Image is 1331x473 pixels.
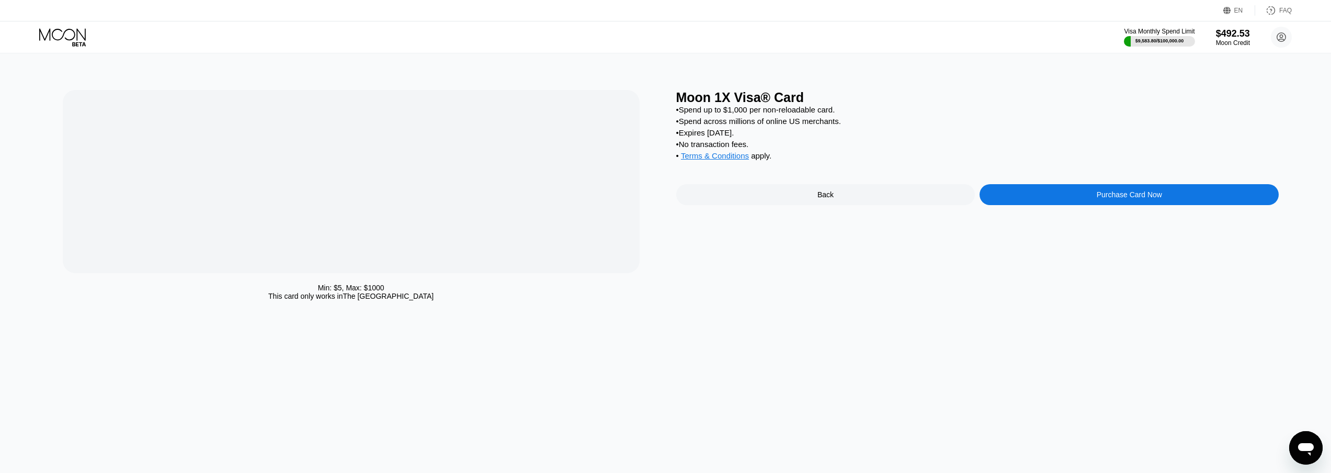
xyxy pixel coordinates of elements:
[1255,5,1292,16] div: FAQ
[1124,28,1195,35] div: Visa Monthly Spend Limit
[1223,5,1255,16] div: EN
[676,151,1279,163] div: • apply .
[1216,39,1250,47] div: Moon Credit
[1289,431,1323,465] iframe: Кнопка запуска окна обмена сообщениями
[1279,7,1292,14] div: FAQ
[268,292,434,300] div: This card only works in The [GEOGRAPHIC_DATA]
[817,190,834,199] div: Back
[681,151,749,160] span: Terms & Conditions
[676,105,1279,114] div: • Spend up to $1,000 per non-reloadable card.
[318,284,384,292] div: Min: $ 5 , Max: $ 1000
[681,151,749,163] div: Terms & Conditions
[1097,190,1162,199] div: Purchase Card Now
[980,184,1279,205] div: Purchase Card Now
[1234,7,1243,14] div: EN
[1216,28,1250,39] div: $492.53
[676,90,1279,105] div: Moon 1X Visa® Card
[676,184,975,205] div: Back
[676,117,1279,126] div: • Spend across millions of online US merchants.
[1135,38,1184,43] div: $9,583.80 / $100,000.00
[676,140,1279,149] div: • No transaction fees.
[1124,28,1195,47] div: Visa Monthly Spend Limit$9,583.80/$100,000.00
[676,128,1279,137] div: • Expires [DATE].
[1216,28,1250,47] div: $492.53Moon Credit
